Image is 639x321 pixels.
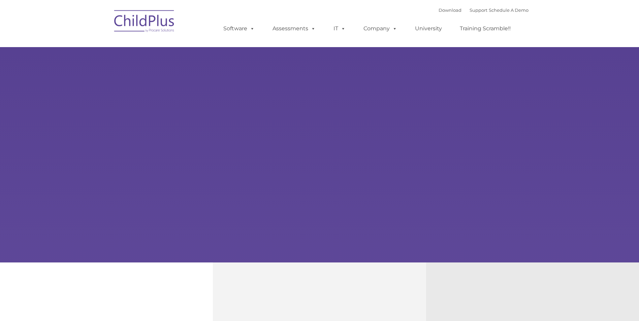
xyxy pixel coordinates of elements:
a: Training Scramble!! [453,22,517,35]
a: University [408,22,449,35]
a: Download [439,7,461,13]
a: Schedule A Demo [489,7,529,13]
img: ChildPlus by Procare Solutions [111,5,178,39]
a: Assessments [266,22,322,35]
a: Software [217,22,261,35]
font: | [439,7,529,13]
a: IT [327,22,352,35]
a: Company [357,22,404,35]
a: Support [470,7,487,13]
